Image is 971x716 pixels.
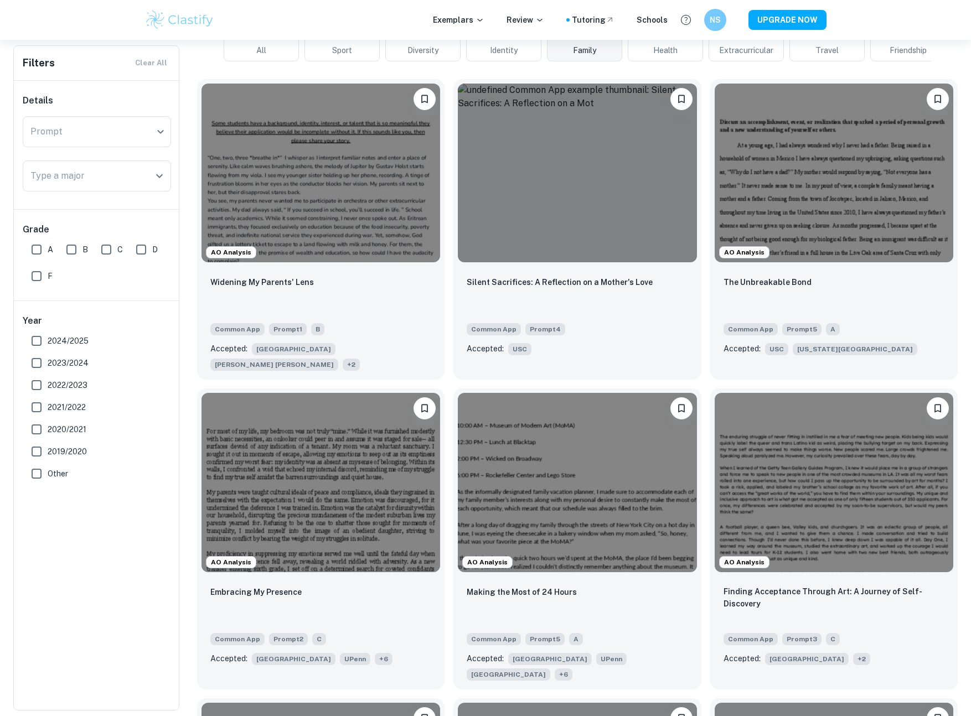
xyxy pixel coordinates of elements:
a: AO AnalysisBookmarkEmbracing My PresenceCommon AppPrompt2CAccepted:[GEOGRAPHIC_DATA]UPenn+6 [197,388,445,689]
p: Widening My Parents' Lens [210,276,314,288]
img: undefined Common App example thumbnail: Widening My Parents' Lens [202,84,440,262]
span: AO Analysis [463,557,512,567]
span: C [826,633,840,645]
span: C [117,243,123,256]
a: BookmarkSilent Sacrifices: A Reflection on a Mother's LoveCommon AppPrompt4Accepted:USC [453,79,701,380]
button: NS [704,9,726,31]
span: A [826,323,840,335]
span: Prompt 2 [269,633,308,645]
span: [GEOGRAPHIC_DATA] [467,668,550,681]
button: Bookmark [927,397,949,419]
span: Health [653,44,678,56]
a: AO AnalysisBookmarkMaking the Most of 24 HoursCommon AppPrompt5AAccepted:[GEOGRAPHIC_DATA]UPenn[G... [453,388,701,689]
img: undefined Common App example thumbnail: Silent Sacrifices: A Reflection on a Mot [458,84,696,262]
p: Accepted: [724,652,761,665]
p: Accepted: [210,652,247,665]
img: undefined Common App example thumbnail: Making the Most of 24 Hours [458,393,696,572]
span: USC [765,343,788,355]
span: Common App [210,633,265,645]
h6: Filters [23,55,55,71]
span: [US_STATE][GEOGRAPHIC_DATA] [793,343,917,355]
span: Prompt 5 [525,633,565,645]
span: A [48,243,53,256]
span: Sport [332,44,352,56]
span: B [82,243,88,256]
span: C [312,633,326,645]
h6: Grade [23,223,171,236]
button: Help and Feedback [676,11,695,29]
span: Prompt 5 [782,323,822,335]
span: AO Analysis [206,247,256,257]
button: Bookmark [670,88,693,110]
p: Accepted: [210,343,247,355]
span: 2022/2023 [48,379,87,391]
span: + 6 [375,653,392,665]
span: Diversity [407,44,438,56]
a: Schools [637,14,668,26]
p: Accepted: [467,343,504,355]
span: Prompt 4 [525,323,565,335]
h6: Year [23,314,171,328]
button: UPGRADE NOW [748,10,827,30]
span: Prompt 1 [269,323,307,335]
span: Common App [724,633,778,645]
span: Common App [724,323,778,335]
span: + 6 [555,668,572,681]
span: UPenn [596,653,627,665]
button: Bookmark [414,88,436,110]
span: B [311,323,324,335]
span: A [569,633,583,645]
img: undefined Common App example thumbnail: The Unbreakable Bond [715,84,953,262]
span: USC [508,343,531,355]
span: + 2 [343,359,360,371]
button: Open [152,168,167,184]
span: [GEOGRAPHIC_DATA] [765,653,849,665]
span: AO Analysis [206,557,256,567]
a: AO AnalysisBookmarkWidening My Parents' LensCommon AppPrompt1BAccepted:[GEOGRAPHIC_DATA][PERSON_N... [197,79,445,380]
span: UPenn [340,653,370,665]
span: [GEOGRAPHIC_DATA] [252,653,335,665]
span: All [256,44,266,56]
span: Prompt 3 [782,633,822,645]
h6: Details [23,94,171,107]
p: Review [507,14,544,26]
p: Accepted: [724,343,761,355]
button: Bookmark [927,88,949,110]
p: Embracing My Presence [210,586,302,598]
span: 2023/2024 [48,357,89,369]
p: Accepted: [467,652,504,665]
span: AO Analysis [720,247,769,257]
a: AO AnalysisBookmarkThe Unbreakable BondCommon AppPrompt5AAccepted:USC[US_STATE][GEOGRAPHIC_DATA] [710,79,958,380]
button: Bookmark [414,397,436,419]
span: Friendship [890,44,927,56]
a: Tutoring [572,14,614,26]
p: Silent Sacrifices: A Reflection on a Mother's Love [467,276,653,288]
img: undefined Common App example thumbnail: Embracing My Presence [202,393,440,572]
span: Extracurricular [719,44,773,56]
span: Common App [210,323,265,335]
span: [GEOGRAPHIC_DATA] [252,343,335,355]
a: AO AnalysisBookmarkFinding Acceptance Through Art: A Journey of Self-DiscoveryCommon AppPrompt3CA... [710,388,958,689]
span: 2019/2020 [48,445,87,458]
img: undefined Common App example thumbnail: Finding Acceptance Through Art: A Journe [715,393,953,572]
span: 2021/2022 [48,401,86,413]
h6: NS [709,14,722,26]
span: [PERSON_NAME] [PERSON_NAME] [210,359,338,371]
span: 2024/2025 [48,335,89,347]
span: [GEOGRAPHIC_DATA] [508,653,592,665]
span: AO Analysis [720,557,769,567]
img: Clastify logo [144,9,215,31]
span: 2020/2021 [48,423,86,435]
p: Exemplars [433,14,484,26]
span: + 2 [853,653,870,665]
span: Common App [467,633,521,645]
span: Other [48,468,68,480]
button: Bookmark [670,397,693,419]
span: Identity [490,44,518,56]
p: Making the Most of 24 Hours [467,586,577,598]
p: Finding Acceptance Through Art: A Journey of Self-Discovery [724,585,944,610]
span: F [48,270,53,282]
